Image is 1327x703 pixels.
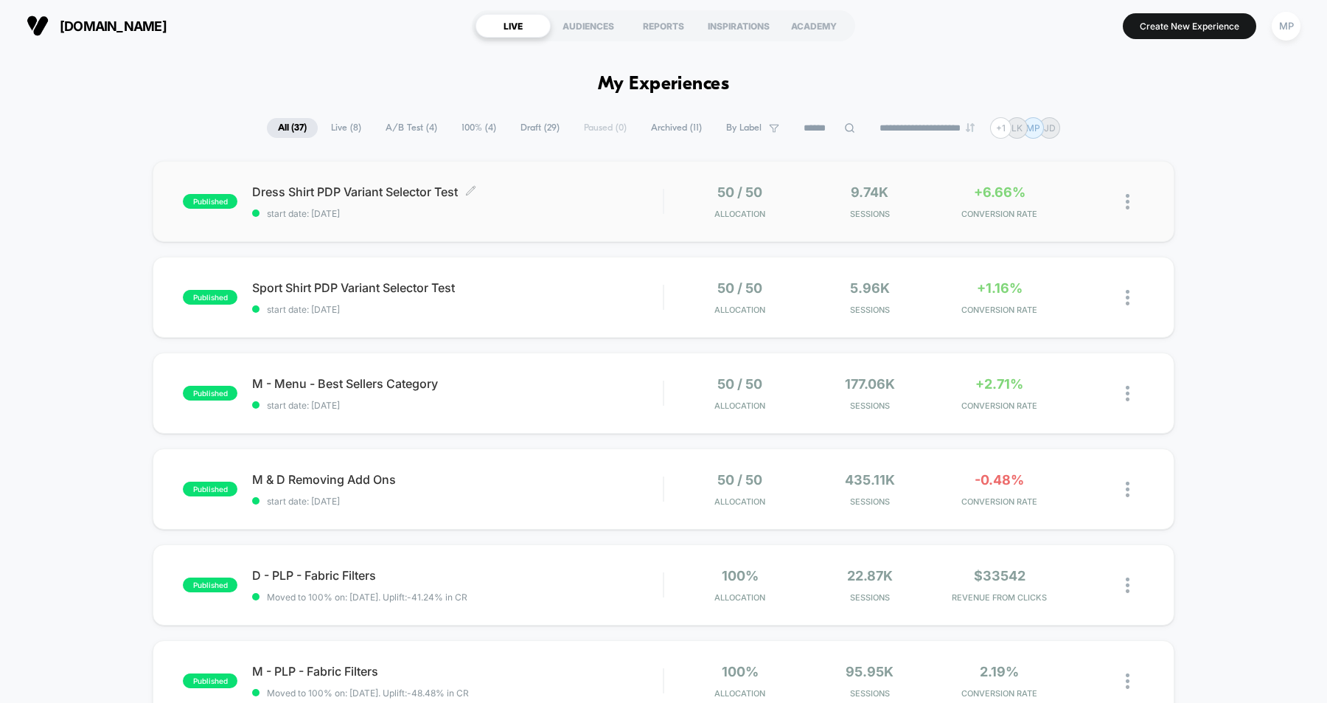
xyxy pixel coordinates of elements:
[714,209,765,219] span: Allocation
[938,592,1061,603] span: REVENUE FROM CLICKS
[183,482,237,496] span: published
[938,209,1061,219] span: CONVERSION RATE
[252,208,663,219] span: start date: [DATE]
[809,496,931,507] span: Sessions
[626,14,701,38] div: REPORTS
[1267,11,1305,41] button: MP
[717,184,762,200] span: 50 / 50
[1126,673,1129,689] img: close
[717,472,762,488] span: 50 / 50
[714,401,765,411] span: Allocation
[22,14,171,38] button: [DOMAIN_NAME]
[598,74,730,95] h1: My Experiences
[1126,578,1129,593] img: close
[252,664,663,679] span: M - PLP - Fabric Filters
[1011,122,1023,134] p: LK
[809,688,931,699] span: Sessions
[809,305,931,315] span: Sessions
[809,401,931,411] span: Sessions
[1126,194,1129,209] img: close
[701,14,776,38] div: INSPIRATIONS
[450,118,507,138] span: 100% ( 4 )
[252,496,663,507] span: start date: [DATE]
[717,376,762,392] span: 50 / 50
[183,578,237,592] span: published
[267,592,467,603] span: Moved to 100% on: [DATE] . Uplift: -41.24% in CR
[252,280,663,295] span: Sport Shirt PDP Variant Selector Test
[60,18,167,34] span: [DOMAIN_NAME]
[27,15,49,37] img: Visually logo
[722,568,759,583] span: 100%
[938,401,1061,411] span: CONVERSION RATE
[252,472,663,487] span: M & D Removing Add Ons
[975,472,1024,488] span: -0.48%
[776,14,851,38] div: ACADEMY
[974,184,1025,200] span: +6.66%
[809,209,931,219] span: Sessions
[551,14,626,38] div: AUDIENCES
[966,123,975,132] img: end
[714,688,765,699] span: Allocation
[975,376,1023,392] span: +2.71%
[980,664,1019,679] span: 2.19%
[509,118,571,138] span: Draft ( 29 )
[252,568,663,583] span: D - PLP - Fabric Filters
[640,118,713,138] span: Archived ( 11 )
[726,122,762,134] span: By Label
[938,305,1061,315] span: CONVERSION RATE
[845,376,895,392] span: 177.06k
[938,688,1061,699] span: CONVERSION RATE
[1126,290,1129,305] img: close
[714,592,765,603] span: Allocation
[183,386,237,401] span: published
[1026,122,1040,134] p: MP
[252,400,663,411] span: start date: [DATE]
[320,118,372,138] span: Live ( 8 )
[267,688,469,699] span: Moved to 100% on: [DATE] . Uplift: -48.48% in CR
[1123,13,1256,39] button: Create New Experience
[809,592,931,603] span: Sessions
[267,118,318,138] span: All ( 37 )
[990,117,1011,139] div: + 1
[476,14,551,38] div: LIVE
[851,184,888,200] span: 9.74k
[1126,482,1129,497] img: close
[183,673,237,688] span: published
[252,304,663,315] span: start date: [DATE]
[974,568,1025,583] span: $33542
[1044,122,1056,134] p: JD
[714,305,765,315] span: Allocation
[722,664,759,679] span: 100%
[850,280,890,296] span: 5.96k
[375,118,448,138] span: A/B Test ( 4 )
[938,496,1061,507] span: CONVERSION RATE
[183,290,237,305] span: published
[252,184,663,199] span: Dress Shirt PDP Variant Selector Test
[714,496,765,507] span: Allocation
[845,472,895,488] span: 435.11k
[183,194,237,209] span: published
[977,280,1023,296] span: +1.16%
[846,664,894,679] span: 95.95k
[1272,12,1300,41] div: MP
[1126,386,1129,401] img: close
[717,280,762,296] span: 50 / 50
[252,376,663,391] span: M - Menu - Best Sellers Category
[847,568,893,583] span: 22.87k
